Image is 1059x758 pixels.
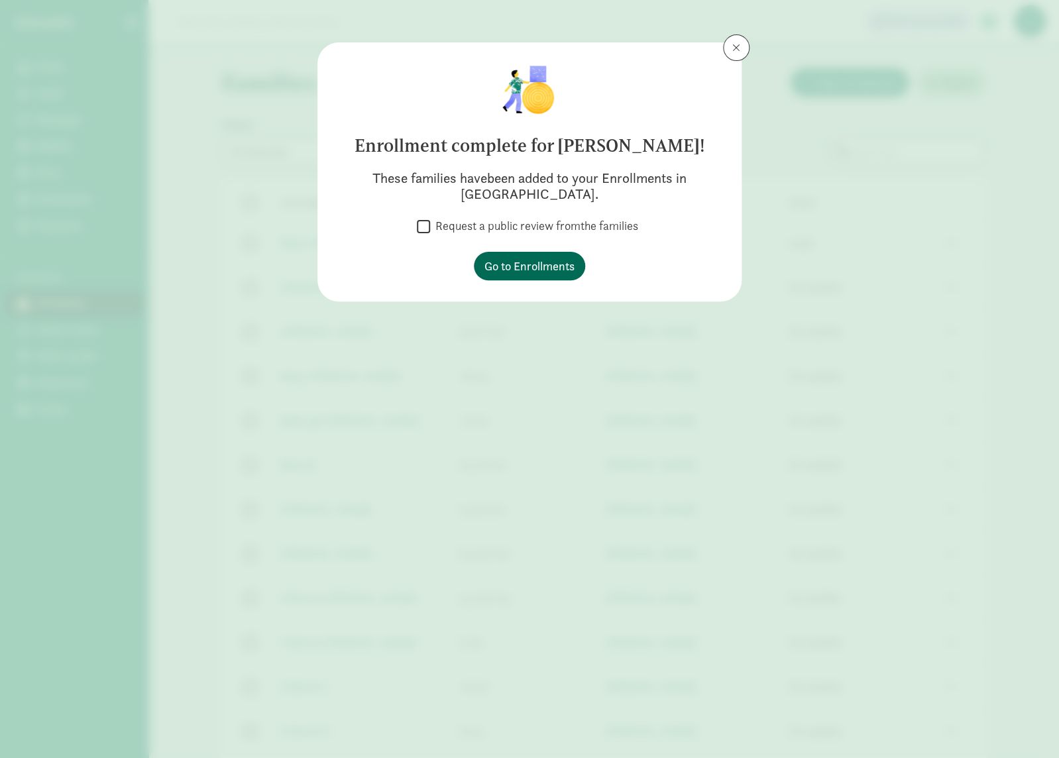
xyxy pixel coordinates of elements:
[430,218,638,234] label: Request a public review from the families
[484,257,575,275] span: Go to Enrollments
[502,64,557,117] img: illustration-boy.png
[474,252,585,280] button: Go to Enrollments
[339,133,720,160] div: Enrollment complete for [PERSON_NAME]!
[993,694,1059,758] iframe: Chat Widget
[339,170,720,202] p: These families have been added to your Enrollments in [GEOGRAPHIC_DATA].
